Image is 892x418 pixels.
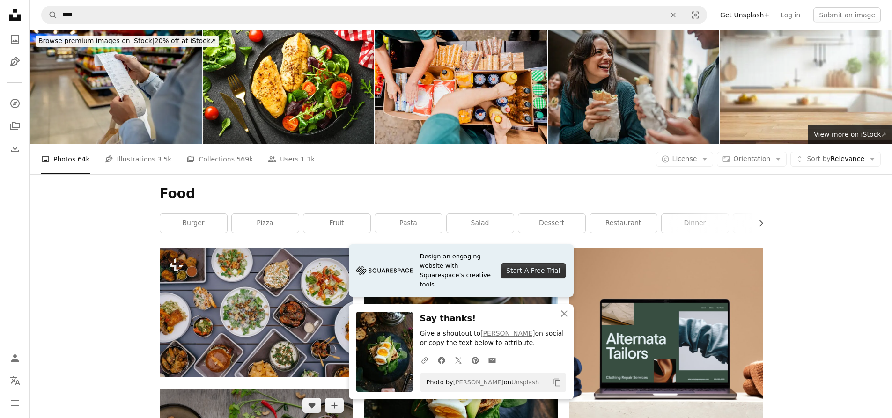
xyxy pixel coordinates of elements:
a: dinner [662,214,729,233]
span: Relevance [807,154,864,164]
a: [PERSON_NAME] [480,330,535,337]
a: Design an engaging website with Squarespace’s creative tools.Start A Free Trial [349,244,574,297]
a: Illustrations 3.5k [105,144,172,174]
a: fruit [303,214,370,233]
a: burger [160,214,227,233]
img: Green salad with chicken fillet on black. [203,30,375,144]
button: Orientation [717,152,787,167]
a: Download History [6,139,24,158]
button: Language [6,371,24,390]
a: Photos [6,30,24,49]
img: file-1705255347840-230a6ab5bca9image [356,264,413,278]
a: Collections [6,117,24,135]
button: Copy to clipboard [549,374,565,390]
button: Search Unsplash [42,6,58,24]
button: Visual search [684,6,707,24]
a: salad [447,214,514,233]
a: Home — Unsplash [6,6,24,26]
button: Clear [663,6,684,24]
span: Sort by [807,155,830,162]
a: dessert [518,214,585,233]
img: Youth enjoy tasty street food while laughing and socializing in the vibrant streets of Sydney, Au... [548,30,720,144]
button: Sort byRelevance [790,152,881,167]
a: Share on Facebook [433,351,450,369]
a: pasta [375,214,442,233]
a: restaurant [590,214,657,233]
span: Browse premium images on iStock | [38,37,154,44]
span: Orientation [733,155,770,162]
button: Menu [6,394,24,412]
span: 569k [236,154,253,164]
a: Browse premium images on iStock|20% off at iStock↗ [30,30,224,52]
a: [PERSON_NAME] [453,379,504,386]
a: Collections 569k [186,144,253,174]
a: a table topped with lots of plates of food [160,308,353,317]
a: Log in [775,7,806,22]
h1: Food [160,185,763,202]
button: Submit an image [813,7,881,22]
span: 20% off at iStock ↗ [38,37,216,44]
img: a table topped with lots of plates of food [160,248,353,377]
button: Add to Collection [325,398,344,413]
div: Start A Free Trial [501,263,566,278]
a: Share on Pinterest [467,351,484,369]
button: Like [302,398,321,413]
a: Share over email [484,351,501,369]
h3: Say thanks! [420,312,566,325]
a: pizza [232,214,299,233]
a: fast food [733,214,800,233]
a: Users 1.1k [268,144,315,174]
button: License [656,152,714,167]
form: Find visuals sitewide [41,6,707,24]
a: Illustrations [6,52,24,71]
a: Explore [6,94,24,113]
a: Share on Twitter [450,351,467,369]
img: Empty table front kitchen blurred background. [720,30,892,144]
span: View more on iStock ↗ [814,131,886,138]
img: Volunteers arranging items for donation outdoors [375,30,547,144]
p: Give a shoutout to on social or copy the text below to attribute. [420,329,566,348]
a: Unsplash [511,379,539,386]
span: 3.5k [157,154,171,164]
a: Get Unsplash+ [715,7,775,22]
span: 1.1k [301,154,315,164]
span: Design an engaging website with Squarespace’s creative tools. [420,252,494,289]
span: License [672,155,697,162]
button: scroll list to the right [752,214,763,233]
a: View more on iStock↗ [808,125,892,144]
span: Photo by on [422,375,539,390]
img: Woman shopping at a convenience store and checking her receipt [30,30,202,144]
a: Log in / Sign up [6,349,24,367]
